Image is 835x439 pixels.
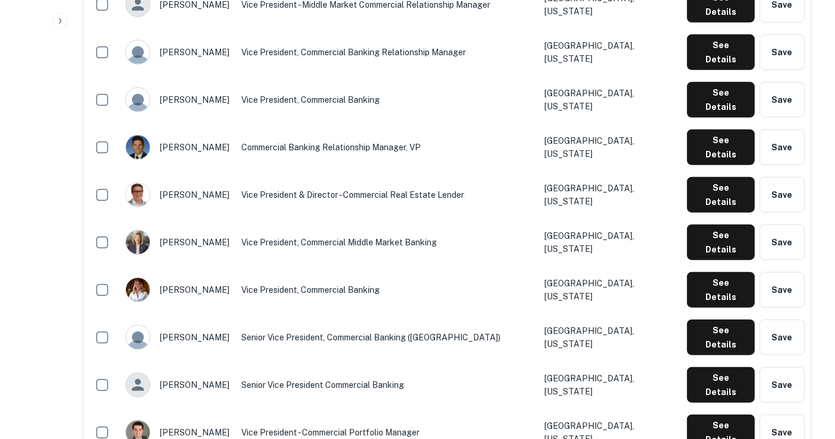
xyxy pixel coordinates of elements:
div: [PERSON_NAME] [125,230,229,255]
img: 1649079914709 [126,230,150,254]
button: See Details [687,34,755,70]
iframe: Chat Widget [776,344,835,401]
button: Save [760,82,805,118]
td: Vice President, Commercial Banking Relationship Manager [235,29,538,76]
td: [GEOGRAPHIC_DATA], [US_STATE] [538,29,681,76]
td: Senior Vice President, Commercial Banking ([GEOGRAPHIC_DATA]) [235,314,538,361]
button: Save [760,130,805,165]
button: See Details [687,82,755,118]
td: [GEOGRAPHIC_DATA], [US_STATE] [538,314,681,361]
div: [PERSON_NAME] [125,277,229,302]
img: 9c8pery4andzj6ohjkjp54ma2 [126,88,150,112]
div: [PERSON_NAME] [125,372,229,397]
button: See Details [687,272,755,308]
img: 9c8pery4andzj6ohjkjp54ma2 [126,326,150,349]
td: [GEOGRAPHIC_DATA], [US_STATE] [538,76,681,124]
td: Commercial Banking Relationship Manager, VP [235,124,538,171]
td: Senior Vice President Commercial Banking [235,361,538,409]
button: See Details [687,225,755,260]
button: See Details [687,177,755,213]
button: Save [760,225,805,260]
button: Save [760,367,805,403]
button: See Details [687,320,755,355]
button: See Details [687,130,755,165]
button: Save [760,34,805,70]
img: 9c8pery4andzj6ohjkjp54ma2 [126,40,150,64]
button: Save [760,272,805,308]
button: Save [760,177,805,213]
img: 1620067231620 [126,135,150,159]
td: [GEOGRAPHIC_DATA], [US_STATE] [538,124,681,171]
td: [GEOGRAPHIC_DATA], [US_STATE] [538,219,681,266]
div: [PERSON_NAME] [125,182,229,207]
td: [GEOGRAPHIC_DATA], [US_STATE] [538,266,681,314]
button: Save [760,320,805,355]
div: [PERSON_NAME] [125,87,229,112]
td: Vice President, Commercial Banking [235,266,538,314]
div: [PERSON_NAME] [125,325,229,350]
img: 1702561244738 [126,278,150,302]
div: [PERSON_NAME] [125,135,229,160]
div: [PERSON_NAME] [125,40,229,65]
button: See Details [687,367,755,403]
td: Vice President, Commercial Banking [235,76,538,124]
img: 1592494038726 [126,183,150,207]
td: Vice President, Commercial Middle Market Banking [235,219,538,266]
td: [GEOGRAPHIC_DATA], [US_STATE] [538,361,681,409]
td: Vice President & Director - Commercial Real Estate Lender [235,171,538,219]
td: [GEOGRAPHIC_DATA], [US_STATE] [538,171,681,219]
